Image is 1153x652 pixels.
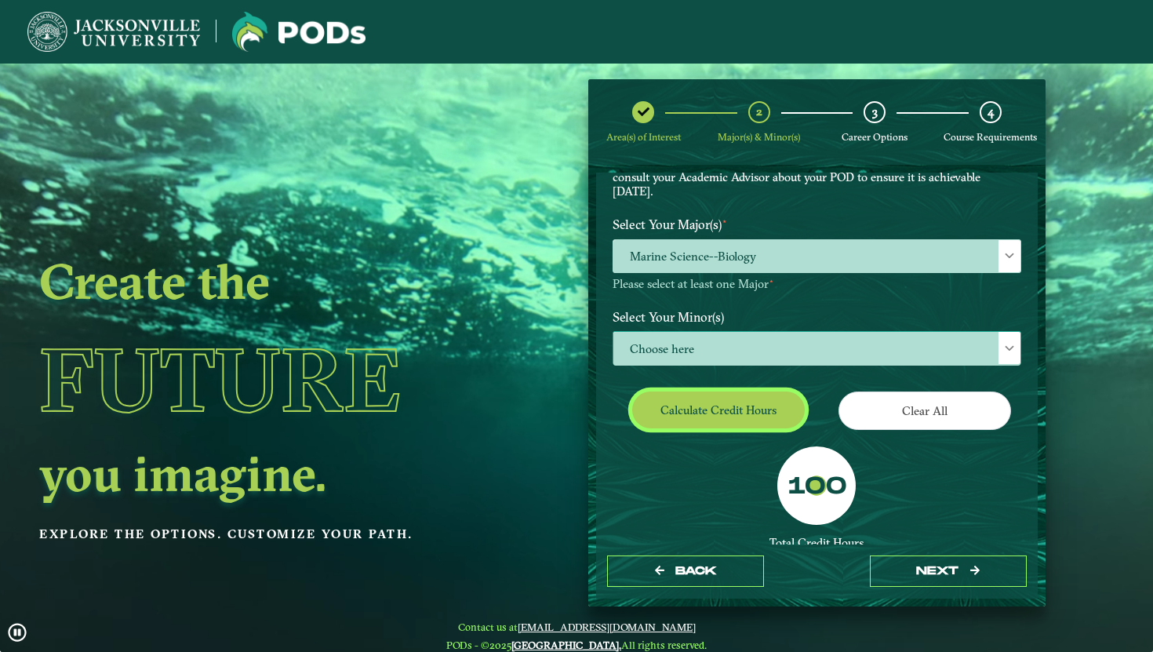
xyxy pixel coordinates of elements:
span: Career Options [842,131,907,143]
p: Explore the options. Customize your path. [39,523,480,546]
label: Select Your Minor(s) [601,303,1033,332]
sup: ⋆ [769,275,774,286]
span: PODs - ©2025 All rights reserved. [446,639,707,651]
a: [EMAIL_ADDRESS][DOMAIN_NAME] [518,621,696,633]
span: 2 [756,104,762,119]
sup: ⋆ [722,215,728,227]
span: Area(s) of Interest [606,131,681,143]
span: Major(s) & Minor(s) [718,131,800,143]
a: [GEOGRAPHIC_DATA]. [511,639,621,651]
span: 3 [872,104,878,119]
span: Choose here [613,332,1020,366]
button: Calculate credit hours [632,392,805,428]
button: Back [607,555,764,588]
span: Marine Science--Biology [613,240,1020,274]
h1: Future [39,308,480,451]
label: 100 [788,472,847,502]
button: Clear All [838,392,1011,430]
label: Select Your Major(s) [601,210,1033,239]
h2: Create the [39,259,480,303]
span: 4 [988,104,994,119]
img: Jacksonville University logo [232,12,366,52]
button: next [870,555,1027,588]
span: Back [675,564,717,577]
span: Course Requirements [944,131,1037,143]
span: Contact us at [446,621,707,633]
img: Jacksonville University logo [27,12,200,52]
h2: you imagine. [39,451,480,495]
div: Total Credit Hours [613,536,1021,551]
p: Please select at least one Major [613,277,1021,292]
